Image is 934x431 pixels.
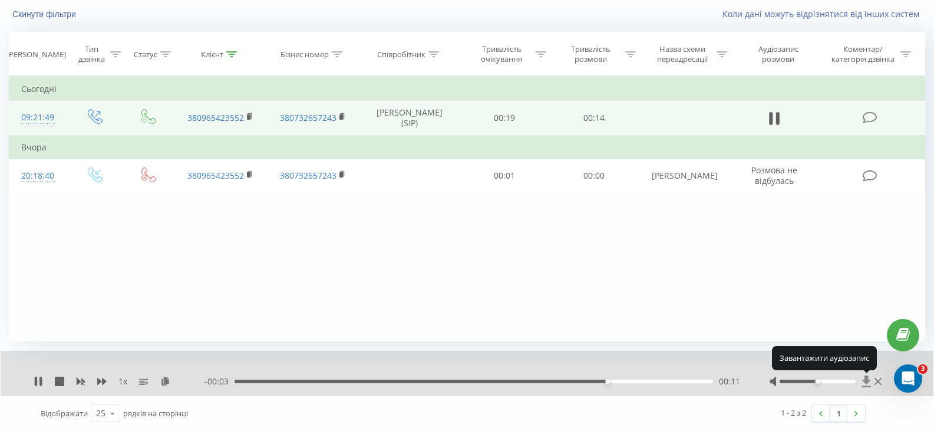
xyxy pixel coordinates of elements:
iframe: Intercom live chat [894,364,922,393]
td: 00:14 [549,101,639,136]
div: Статус [134,50,157,60]
div: Тип дзвінка [77,44,107,64]
a: 380732657243 [280,170,336,181]
div: Accessibility label [816,379,820,384]
div: [PERSON_NAME] [6,50,66,60]
td: 00:19 [460,101,549,136]
div: 25 [96,407,105,419]
td: 00:00 [549,159,639,193]
td: 00:01 [460,159,549,193]
div: Назва схеми переадресації [651,44,714,64]
div: 1 - 2 з 2 [781,407,806,419]
div: Завантажити аудіозапис [772,346,877,370]
div: Тривалість очікування [470,44,533,64]
div: 20:18:40 [21,164,55,187]
span: рядків на сторінці [123,408,188,419]
span: 3 [918,364,928,374]
span: 00:11 [719,376,740,387]
td: Вчора [9,136,925,159]
a: 380965423552 [187,112,244,123]
span: Розмова не відбулась [751,164,797,186]
div: Тривалість розмови [560,44,622,64]
span: 1 x [118,376,127,387]
div: Співробітник [377,50,425,60]
div: Бізнес номер [280,50,329,60]
div: Коментар/категорія дзвінка [829,44,897,64]
td: [PERSON_NAME] (SIP) [359,101,460,136]
a: Коли дані можуть відрізнятися вiд інших систем [722,8,925,19]
a: 1 [830,405,847,422]
div: Клієнт [201,50,223,60]
td: [PERSON_NAME] [638,159,731,193]
span: - 00:03 [204,376,235,387]
button: Скинути фільтри [9,9,82,19]
a: 380732657243 [280,112,336,123]
td: Сьогодні [9,77,925,101]
div: Accessibility label [605,379,610,384]
div: 09:21:49 [21,106,55,129]
a: 380965423552 [187,170,244,181]
div: Аудіозапис розмови [742,44,814,64]
span: Відображати [41,408,88,419]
